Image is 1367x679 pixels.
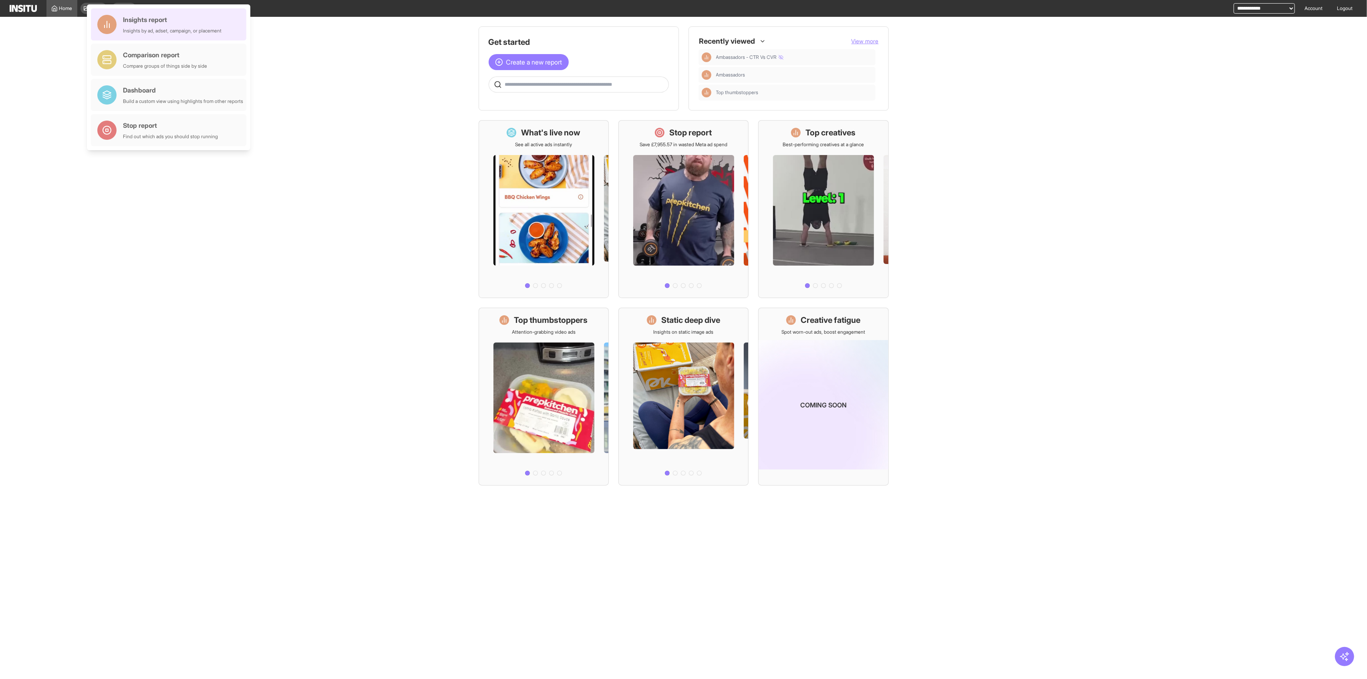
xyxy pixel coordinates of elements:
a: Top thumbstoppersAttention-grabbing video ads [479,308,609,486]
p: Best-performing creatives at a glance [783,141,864,148]
span: Create a new report [506,57,562,67]
span: Ambassadors - CTR Vs CVR [716,54,783,60]
span: Ambassadors [716,72,872,78]
div: Find out which ads you should stop running [123,133,218,140]
div: Insights report [123,15,221,24]
p: Insights on static image ads [653,329,713,335]
div: Stop report [123,121,218,130]
h1: What's live now [521,127,580,138]
span: Top thumbstoppers [716,89,759,96]
div: Insights [702,88,711,97]
a: Stop reportSave £7,955.57 in wasted Meta ad spend [618,120,749,298]
h1: Stop report [669,127,712,138]
span: View more [852,38,879,44]
h1: Top thumbstoppers [514,314,588,326]
div: Build a custom view using highlights from other reports [123,98,243,105]
h1: Top creatives [805,127,856,138]
a: Top creativesBest-performing creatives at a glance [758,120,888,298]
span: Ambassadors [716,72,745,78]
span: Ambassadors - CTR Vs CVR [716,54,872,60]
div: Comparison report [123,50,207,60]
div: Dashboard [123,85,243,95]
h1: Get started [489,36,669,48]
div: Compare groups of things side by side [123,63,207,69]
a: Static deep diveInsights on static image ads [618,308,749,486]
span: Home [59,5,72,12]
img: Logo [10,5,37,12]
div: Insights by ad, adset, campaign, or placement [123,28,221,34]
p: Attention-grabbing video ads [512,329,576,335]
button: View more [852,37,879,45]
span: Top thumbstoppers [716,89,872,96]
div: Insights [702,52,711,62]
button: Create a new report [489,54,569,70]
p: Save £7,955.57 in wasted Meta ad spend [640,141,727,148]
p: See all active ads instantly [515,141,572,148]
div: Insights [702,70,711,80]
a: What's live nowSee all active ads instantly [479,120,609,298]
h1: Static deep dive [661,314,720,326]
